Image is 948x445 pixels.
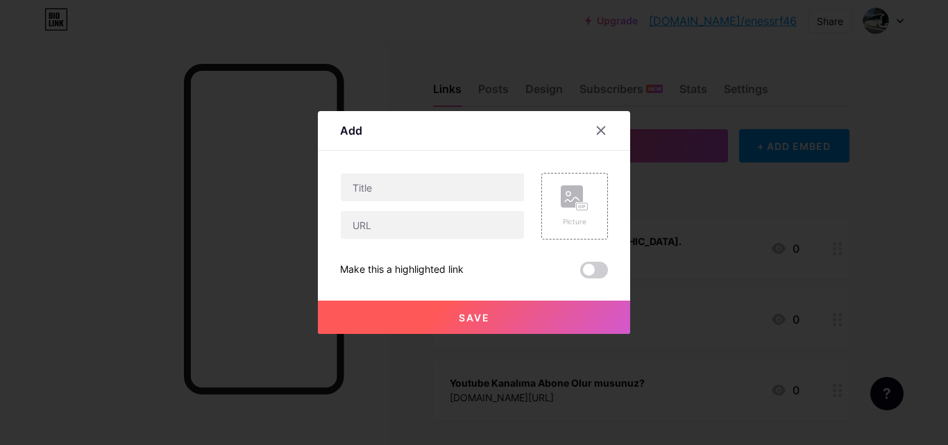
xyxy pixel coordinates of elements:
[318,301,630,334] button: Save
[340,262,464,278] div: Make this a highlighted link
[341,211,524,239] input: URL
[341,174,524,201] input: Title
[561,217,589,227] div: Picture
[340,122,362,139] div: Add
[459,312,490,324] span: Save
